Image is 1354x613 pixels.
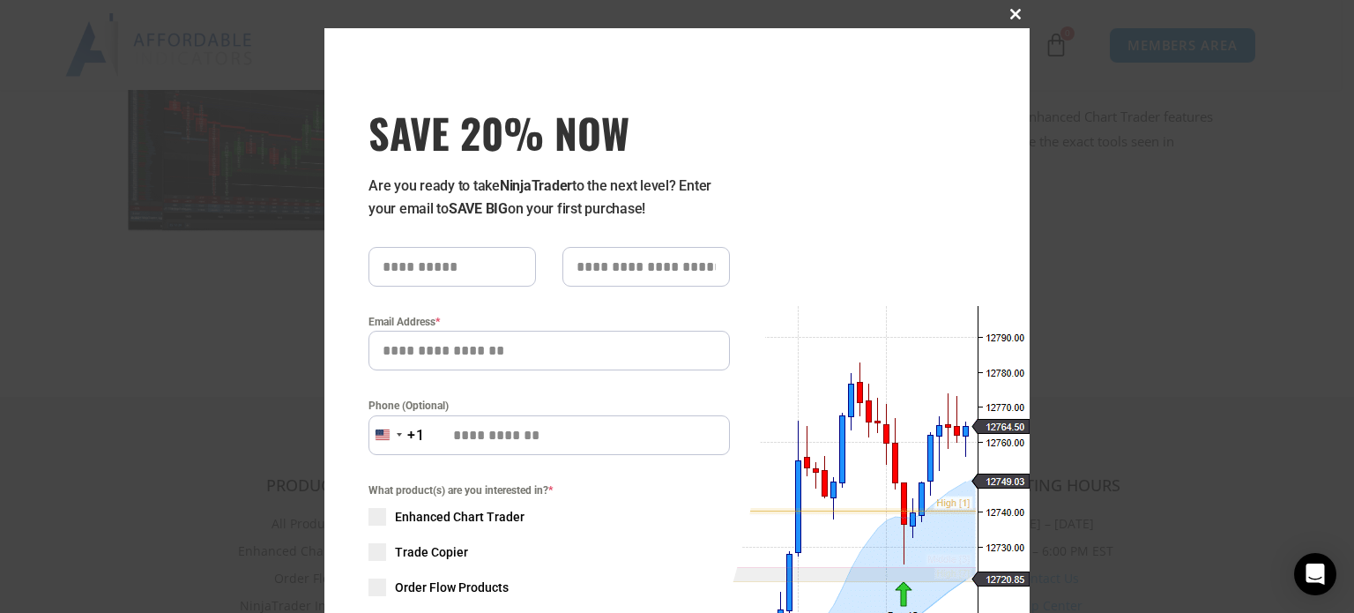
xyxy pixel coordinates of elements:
strong: NinjaTrader [500,177,572,194]
p: Are you ready to take to the next level? Enter your email to on your first purchase! [368,175,730,221]
span: What product(s) are you interested in? [368,482,730,499]
span: Order Flow Products [395,579,509,596]
strong: SAVE BIG [449,200,508,217]
label: Enhanced Chart Trader [368,508,730,526]
label: Email Address [368,313,730,331]
span: Enhanced Chart Trader [395,508,524,526]
label: Order Flow Products [368,579,730,596]
div: Open Intercom Messenger [1294,553,1336,595]
label: Trade Copier [368,543,730,561]
div: +1 [407,424,425,447]
button: Selected country [368,415,425,455]
span: Trade Copier [395,543,468,561]
label: Phone (Optional) [368,397,730,415]
span: SAVE 20% NOW [368,108,730,157]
